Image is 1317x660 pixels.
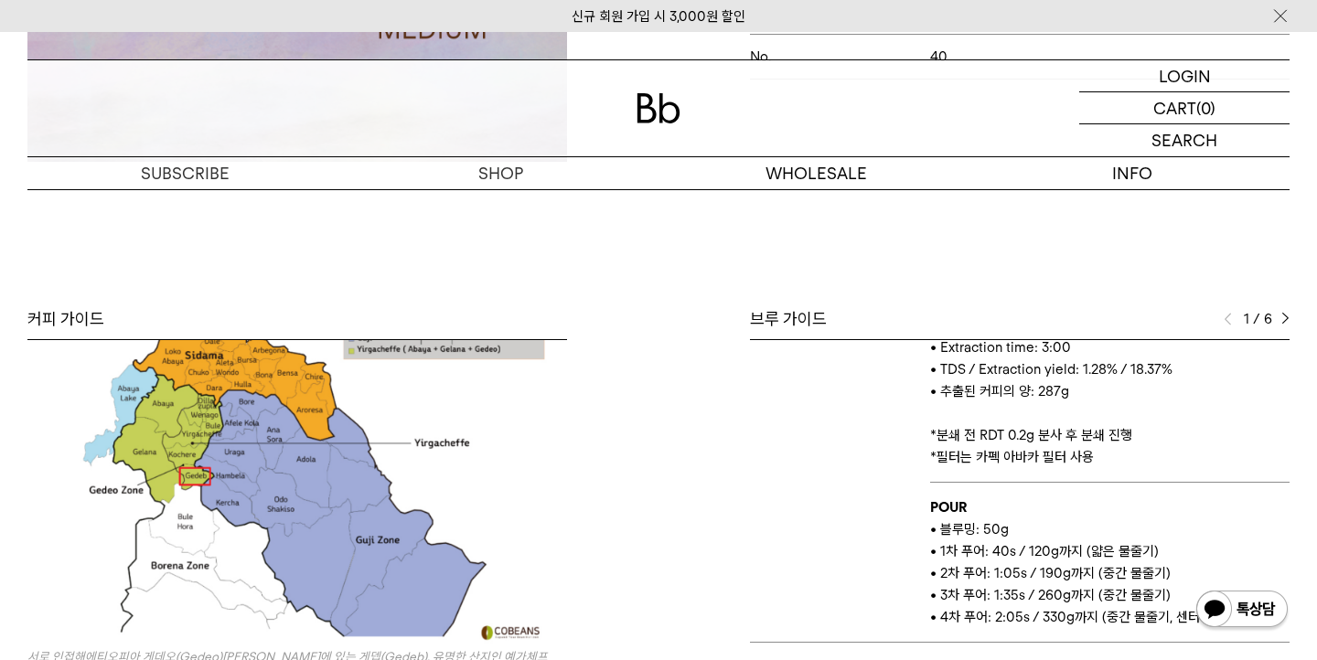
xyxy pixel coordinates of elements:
img: 3583a27aac9f5c5429e4b3f881018b56_002759.png [27,293,567,645]
span: / [1253,308,1260,330]
p: CART [1153,92,1196,123]
span: 1 [1241,308,1249,330]
b: POUR [930,499,967,516]
p: SEARCH [1151,124,1217,156]
p: (0) [1196,92,1215,123]
a: SUBSCRIBE [27,157,343,189]
p: LOGIN [1159,60,1211,91]
p: • 4차 푸어: 2:05s / 330g까지 (중간 물줄기, 센터푸어) [930,606,1290,628]
p: INFO [974,157,1290,189]
a: LOGIN [1079,60,1290,92]
p: • 추출된 커피의 양: 287g [930,380,1290,402]
div: 커피 가이드 [27,308,567,330]
a: 신규 회원 가입 시 3,000원 할인 [572,8,745,25]
span: 6 [1264,308,1272,330]
p: WHOLESALE [658,157,974,189]
p: • 1차 푸어: 40s / 120g까지 (얇은 물줄기) [930,540,1290,562]
div: 브루 가이드 [750,308,1290,330]
a: SHOP [343,157,658,189]
p: • TDS / Extraction yield: 1.28% / 18.37% [930,358,1290,380]
img: 로고 [637,93,680,123]
p: • 3차 푸어: 1:35s / 260g까지 (중간 물줄기) [930,584,1290,606]
p: • 블루밍: 50g [930,518,1290,540]
p: *필터는 카펙 아바카 필터 사용 [930,446,1290,468]
a: CART (0) [1079,92,1290,124]
p: *분쇄 전 RDT 0.2g 분사 후 분쇄 진행 [930,424,1290,446]
p: • 2차 푸어: 1:05s / 190g까지 (중간 물줄기) [930,562,1290,584]
p: • Extraction time: 3:00 [930,336,1290,358]
img: 카카오톡 채널 1:1 채팅 버튼 [1194,589,1290,633]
